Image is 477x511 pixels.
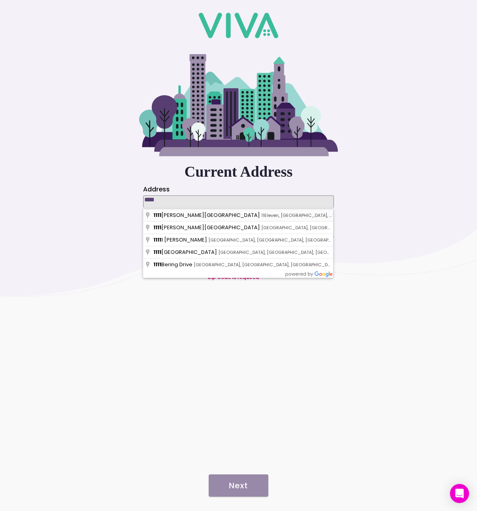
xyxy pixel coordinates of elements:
div: Open Intercom Messenger [450,484,469,503]
span: 1111 [153,236,161,244]
span: [GEOGRAPHIC_DATA] [153,248,218,256]
span: [GEOGRAPHIC_DATA], [GEOGRAPHIC_DATA], [GEOGRAPHIC_DATA] [261,224,405,231]
span: [PERSON_NAME][GEOGRAPHIC_DATA] [153,211,261,219]
span: [PERSON_NAME][GEOGRAPHIC_DATA] [153,224,261,231]
span: 1111 [153,248,161,256]
span: 1111 [153,211,161,219]
span: 1 [PERSON_NAME] [153,236,208,244]
ion-text: Current Address [184,163,293,180]
span: Bering Drive [153,261,194,268]
span: [GEOGRAPHIC_DATA], [GEOGRAPHIC_DATA], [GEOGRAPHIC_DATA] [194,261,337,268]
span: 11Eleven, [GEOGRAPHIC_DATA], [GEOGRAPHIC_DATA], [GEOGRAPHIC_DATA] [261,212,424,218]
span: [GEOGRAPHIC_DATA], [GEOGRAPHIC_DATA], [GEOGRAPHIC_DATA] [208,237,352,243]
span: 1111 [153,224,161,231]
img: purple-green-cityscape-TmEgpCIU.svg [139,54,338,156]
label: Address [143,185,170,194]
span: 1111 [153,261,161,268]
span: [GEOGRAPHIC_DATA], [GEOGRAPHIC_DATA], [GEOGRAPHIC_DATA] [218,249,362,255]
